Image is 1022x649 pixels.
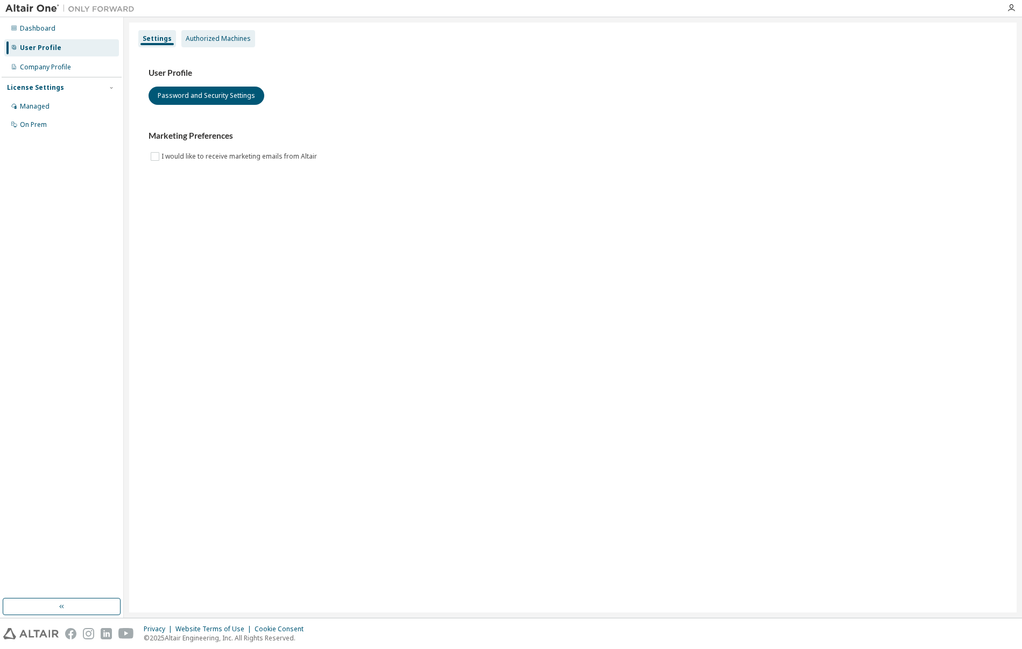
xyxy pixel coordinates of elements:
div: Privacy [144,625,175,633]
div: Website Terms of Use [175,625,255,633]
div: On Prem [20,120,47,129]
div: User Profile [20,44,61,52]
div: Dashboard [20,24,55,33]
div: Authorized Machines [186,34,251,43]
img: altair_logo.svg [3,628,59,639]
div: Company Profile [20,63,71,72]
div: Settings [143,34,172,43]
div: Cookie Consent [255,625,310,633]
div: Managed [20,102,50,111]
img: facebook.svg [65,628,76,639]
label: I would like to receive marketing emails from Altair [161,150,319,163]
p: © 2025 Altair Engineering, Inc. All Rights Reserved. [144,633,310,643]
img: instagram.svg [83,628,94,639]
img: Altair One [5,3,140,14]
h3: User Profile [149,68,997,79]
div: License Settings [7,83,64,92]
img: youtube.svg [118,628,134,639]
img: linkedin.svg [101,628,112,639]
h3: Marketing Preferences [149,131,997,141]
button: Password and Security Settings [149,87,264,105]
